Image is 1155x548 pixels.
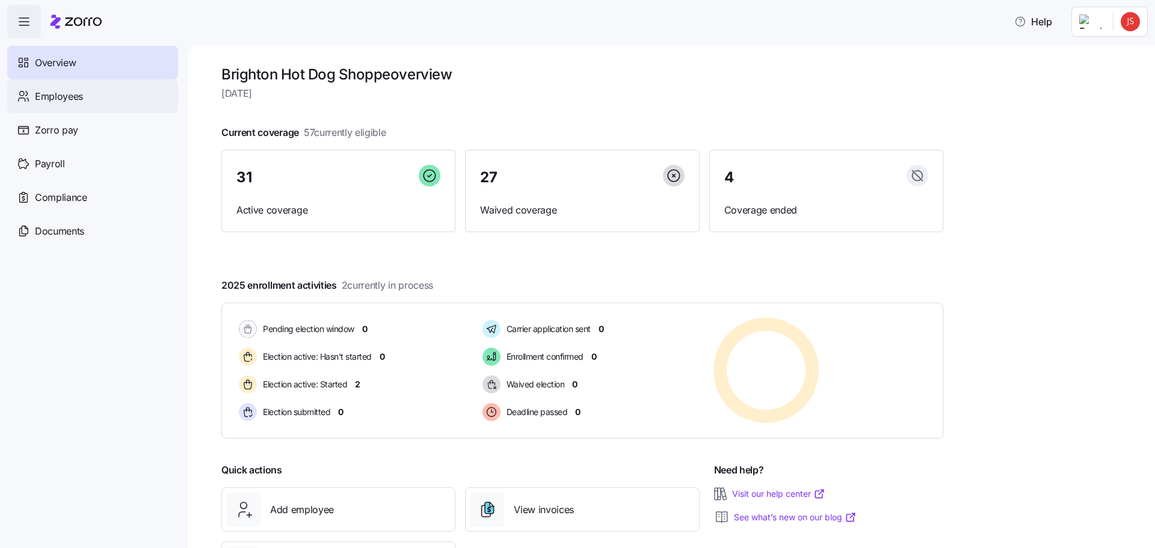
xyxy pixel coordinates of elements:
span: 0 [591,351,597,363]
span: 0 [362,323,368,335]
span: Enrollment confirmed [503,351,584,363]
img: Employer logo [1079,14,1103,29]
h1: Brighton Hot Dog Shoppe overview [221,65,943,84]
a: Employees [7,79,178,113]
span: Coverage ended [724,203,928,218]
a: Visit our help center [732,488,825,500]
span: 0 [599,323,604,335]
span: 27 [480,170,497,185]
span: Help [1014,14,1052,29]
span: Documents [35,224,84,239]
a: Payroll [7,147,178,180]
span: 57 currently eligible [304,125,386,140]
span: 0 [572,378,577,390]
span: Overview [35,55,76,70]
span: Deadline passed [503,406,568,418]
span: 0 [380,351,385,363]
img: dabd418a90e87b974ad9e4d6da1f3d74 [1121,12,1140,31]
span: Payroll [35,156,65,171]
button: Help [1005,10,1062,34]
span: Active coverage [236,203,440,218]
span: Pending election window [259,323,354,335]
span: 2025 enrollment activities [221,278,433,293]
span: Need help? [714,463,764,478]
span: Waived coverage [480,203,684,218]
span: Quick actions [221,463,282,478]
span: View invoices [514,502,574,517]
span: Employees [35,89,83,104]
a: See what’s new on our blog [734,511,857,523]
a: Documents [7,214,178,248]
span: Zorro pay [35,123,78,138]
span: Carrier application sent [503,323,591,335]
span: 31 [236,170,251,185]
a: Compliance [7,180,178,214]
span: [DATE] [221,86,943,101]
span: Election active: Started [259,378,347,390]
span: Election submitted [259,406,330,418]
span: 2 currently in process [342,278,433,293]
span: Current coverage [221,125,386,140]
span: 0 [338,406,343,418]
span: 4 [724,170,734,185]
a: Zorro pay [7,113,178,147]
span: 2 [355,378,360,390]
span: 0 [575,406,581,418]
span: Compliance [35,190,87,205]
span: Election active: Hasn't started [259,351,372,363]
span: Waived election [503,378,565,390]
span: Add employee [270,502,334,517]
a: Overview [7,46,178,79]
